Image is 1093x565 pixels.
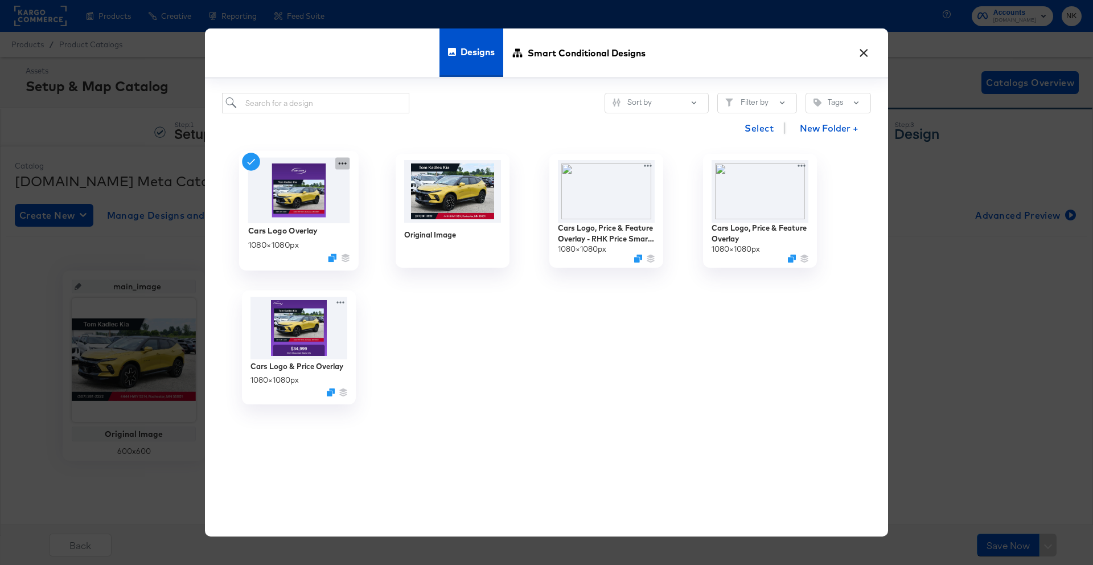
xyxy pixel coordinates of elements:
[250,375,299,386] div: 1080 × 1080 px
[634,255,642,263] svg: Duplicate
[558,160,655,223] img: l_text:SharpSansBold.otf_80_left:%2524%25EF%25BB%25BF34%252C999%2Cco_rgb:ffffff%2Cw_567%2Ch_97%2
[242,290,356,404] div: Cars Logo & Price Overlay1080×1080pxDuplicate
[613,99,621,107] svg: Sliders
[853,40,874,60] button: ×
[806,93,871,113] button: TagTags
[404,160,501,223] img: RzOKY0fD_E4YxKGyhJ14RwXSWQw.jpg
[327,388,335,396] svg: Duplicate
[712,160,808,223] img: fl_layer_apply%2C
[248,225,318,236] div: Cars Logo Overlay
[712,223,808,244] div: Cars Logo, Price & Feature Overlay
[250,297,347,359] img: O_36mJvt7uvzBakvtklKnA.jpg
[745,120,774,136] span: Select
[328,254,336,263] svg: Duplicate
[396,154,509,268] div: Original Image
[461,27,495,77] span: Designs
[788,255,796,263] svg: Duplicate
[558,223,655,244] div: Cars Logo, Price & Feature Overlay - RHK Price Smart Layer
[404,230,456,240] div: Original Image
[558,244,606,255] div: 1080 × 1080 px
[813,99,821,107] svg: Tag
[248,239,299,250] div: 1080 × 1080 px
[717,93,797,113] button: FilterFilter by
[250,361,343,372] div: Cars Logo & Price Overlay
[740,117,778,140] button: Select
[222,93,409,114] input: Search for a design
[712,244,760,255] div: 1080 × 1080 px
[248,157,350,223] img: DYlAL4G6yuH6_tdzYqL8Vw.jpg
[725,99,733,107] svg: Filter
[549,154,663,268] div: Cars Logo, Price & Feature Overlay - RHK Price Smart Layer1080×1080pxDuplicate
[703,154,817,268] div: Cars Logo, Price & Feature Overlay1080×1080pxDuplicate
[239,151,359,271] div: Cars Logo Overlay1080×1080pxDuplicate
[790,118,868,140] button: New Folder +
[605,93,709,113] button: SlidersSort by
[528,27,646,77] span: Smart Conditional Designs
